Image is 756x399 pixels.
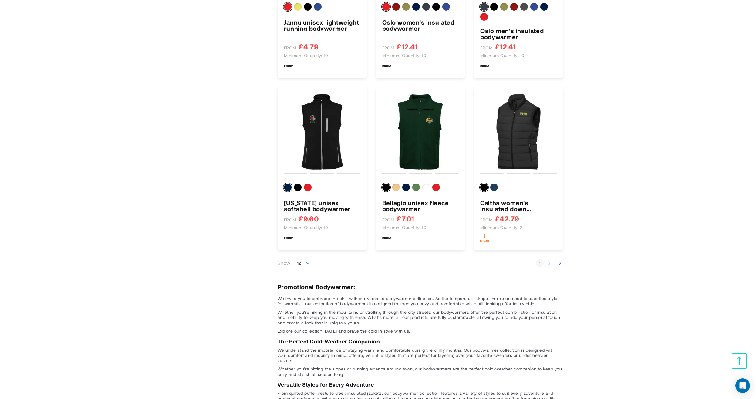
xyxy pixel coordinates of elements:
[278,260,291,266] label: Show
[278,296,563,306] p: We invite you to embrace the chill with our versatile bodywarmer collection. As the temperature d...
[495,43,515,50] span: £12.41
[402,3,410,11] div: Militar Green
[278,381,563,387] h3: Versatile Styles for Every Adventure
[284,94,360,170] img: Nevada unisex softshell bodywarmer
[382,184,390,191] div: Solid black
[480,61,489,70] img: Roly
[278,309,563,326] p: Whether you're hiking in the mountains or strolling through the city streets, our bodywarmers off...
[480,13,488,21] div: Red
[382,184,459,194] div: Colour
[392,3,400,11] div: Garnet
[304,184,312,191] div: Red
[397,215,414,222] span: £7.01
[382,233,391,242] img: Roly
[432,3,440,11] div: Solid black
[284,233,293,242] img: Roly
[557,260,563,266] a: Next
[536,256,563,270] nav: Pagination
[284,61,293,70] img: Roly
[397,43,417,50] span: £12.41
[382,94,459,170] img: Bellagio unisex fleece bodywarmer
[480,3,557,23] div: Colour
[304,3,312,11] div: Solid black
[480,3,488,11] div: Ebony
[382,61,391,70] img: Roly
[284,184,292,191] div: Navy Blue
[284,184,360,194] div: Colour
[284,53,328,58] span: Minimum quantity: 10
[480,28,557,40] a: Oslo men&#039;s insulated bodywarmer
[314,3,322,11] div: Royal blue
[530,3,538,11] div: Electric Blue
[520,3,528,11] div: Heather black
[442,3,450,11] div: Electric Blue
[284,3,360,13] div: Colour
[480,184,488,191] div: Solid black
[382,19,459,31] a: Oslo women&#039;s insulated bodywarmer
[278,366,563,377] p: Whether you're hitting the slopes or running errands around town, our bodywarmers are the perfect...
[412,184,420,191] div: Bottle green
[545,260,553,266] a: Page 2
[382,225,427,230] span: Minimum quantity: 10
[392,184,400,191] div: Sand
[284,45,296,51] span: FROM
[422,3,430,11] div: Ebony
[480,200,557,212] a: Caltha women&#039;s insulated down bodywarmer
[495,215,519,222] span: £42.79
[480,53,525,58] span: Minimum quantity: 10
[284,200,360,212] a: Nevada unisex softshell bodywarmer
[480,45,493,51] span: FROM
[480,94,557,170] img: Caltha women's insulated down bodywarmer
[382,217,395,223] span: FROM
[432,184,440,191] div: Red
[480,225,522,230] span: Minimum quantity: 2
[402,184,410,191] div: Navy Blue
[422,184,430,191] div: White
[382,3,459,13] div: Colour
[284,200,360,212] h3: [US_STATE] unisex softshell bodywarmer
[382,200,459,212] a: Bellagio unisex fleece bodywarmer
[480,200,557,212] h3: Caltha women's insulated down bodywarmer
[382,3,390,11] div: Red
[480,184,557,194] div: Colour
[536,260,544,266] strong: 1
[490,184,498,191] div: Navy
[480,94,557,170] a: Caltha women&#039;s insulated down bodywarmer
[500,3,508,11] div: Militar Green
[490,3,498,11] div: Solid black
[382,53,427,58] span: Minimum quantity: 10
[284,217,296,223] span: FROM
[297,260,301,265] span: 12
[284,19,360,31] a: Jannu unisex lightweight running bodywarmer
[480,217,493,223] span: FROM
[284,225,328,230] span: Minimum quantity: 10
[294,3,302,11] div: Fluor Yellow
[412,3,420,11] div: Navy Blue
[278,328,563,334] p: Explore our collection [DATE] and brave the cold in style with us.
[299,43,319,50] span: £4.79
[278,347,563,363] p: We understand the importance of staying warm and comfortable during the chilly months. Our bodywa...
[294,184,302,191] div: Solid black
[382,45,395,51] span: FROM
[294,257,314,269] span: 12
[480,233,489,242] img: Elevate Life
[299,215,319,222] span: £9.60
[480,28,557,40] h3: Oslo men's insulated bodywarmer
[510,3,518,11] div: Garnet
[278,338,563,344] h3: The Perfect Cold-Weather Companion
[284,3,292,11] div: Red
[278,284,563,290] h2: Promotional Bodywarmer:
[735,378,750,393] div: Open Intercom Messenger
[382,19,459,31] h3: Oslo women's insulated bodywarmer
[540,3,548,11] div: Navy Blue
